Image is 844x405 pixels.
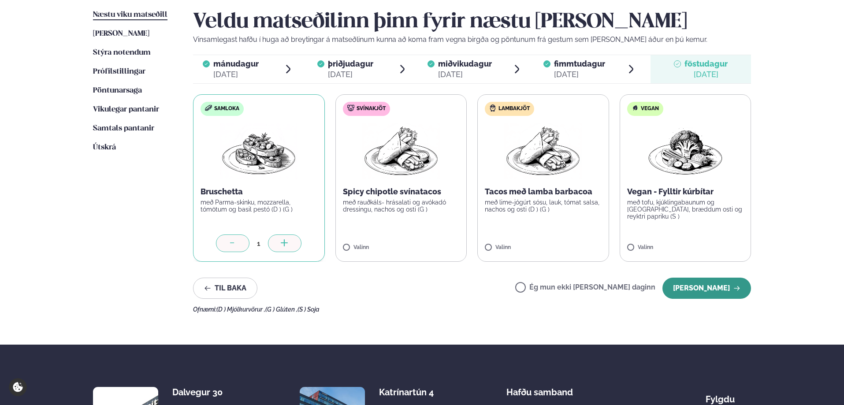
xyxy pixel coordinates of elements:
[328,59,373,68] span: þriðjudagur
[93,123,154,134] a: Samtals pantanir
[93,85,142,96] a: Pöntunarsaga
[213,69,259,80] div: [DATE]
[93,144,116,151] span: Útskrá
[684,59,728,68] span: föstudagur
[193,278,257,299] button: Til baka
[93,49,151,56] span: Stýra notendum
[249,238,268,249] div: 1
[379,387,449,398] div: Katrínartún 4
[485,186,602,197] p: Tacos með lamba barbacoa
[627,186,744,197] p: Vegan - Fylltir kúrbítar
[485,199,602,213] p: með lime-jógúrt sósu, lauk, tómat salsa, nachos og osti (D ) (G )
[489,104,496,111] img: Lamb.svg
[343,199,460,213] p: með rauðkáls- hrásalati og avókadó dressingu, nachos og osti (G )
[632,104,639,111] img: Vegan.svg
[193,10,751,34] h2: Veldu matseðilinn þinn fyrir næstu [PERSON_NAME]
[647,123,724,179] img: Vegan.png
[357,105,386,112] span: Svínakjöt
[554,69,605,80] div: [DATE]
[93,48,151,58] a: Stýra notendum
[93,125,154,132] span: Samtals pantanir
[9,378,27,396] a: Cookie settings
[265,306,297,313] span: (G ) Glúten ,
[438,59,492,68] span: miðvikudagur
[193,306,751,313] div: Ofnæmi:
[216,306,265,313] span: (D ) Mjólkurvörur ,
[554,59,605,68] span: fimmtudagur
[201,199,317,213] p: með Parma-skinku, mozzarella, tómötum og basil pestó (D ) (G )
[93,11,167,19] span: Næstu viku matseðill
[205,105,212,111] img: sandwich-new-16px.svg
[201,186,317,197] p: Bruschetta
[438,69,492,80] div: [DATE]
[93,29,149,39] a: [PERSON_NAME]
[93,30,149,37] span: [PERSON_NAME]
[662,278,751,299] button: [PERSON_NAME]
[498,105,530,112] span: Lambakjöt
[193,34,751,45] p: Vinsamlegast hafðu í huga að breytingar á matseðlinum kunna að koma fram vegna birgða og pöntunum...
[93,67,145,77] a: Prófílstillingar
[93,68,145,75] span: Prófílstillingar
[504,123,582,179] img: Wraps.png
[93,106,159,113] span: Vikulegar pantanir
[343,186,460,197] p: Spicy chipotle svínatacos
[172,387,242,398] div: Dalvegur 30
[93,142,116,153] a: Útskrá
[93,87,142,94] span: Pöntunarsaga
[213,59,259,68] span: mánudagur
[93,104,159,115] a: Vikulegar pantanir
[684,69,728,80] div: [DATE]
[506,380,573,398] span: Hafðu samband
[297,306,320,313] span: (S ) Soja
[362,123,440,179] img: Wraps.png
[347,104,354,111] img: pork.svg
[214,105,239,112] span: Samloka
[93,10,167,20] a: Næstu viku matseðill
[328,69,373,80] div: [DATE]
[627,199,744,220] p: með tofu, kjúklingabaunum og [GEOGRAPHIC_DATA], bræddum osti og reyktri papriku (S )
[220,123,297,179] img: Bruschetta.png
[641,105,659,112] span: Vegan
